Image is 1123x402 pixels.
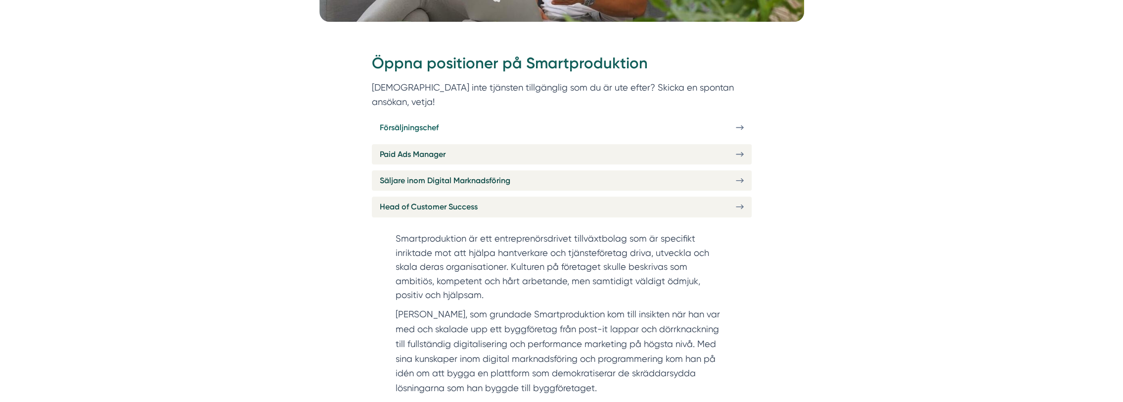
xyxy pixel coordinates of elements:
[380,201,478,213] span: Head of Customer Success
[380,148,446,160] span: Paid Ads Manager
[396,232,728,307] section: Smartproduktion är ett entreprenörsdrivet tillväxtbolag som är specifikt inriktade mot att hjälpa...
[372,80,752,109] p: [DEMOGRAPHIC_DATA] inte tjänsten tillgänglig som du är ute efter? Skicka en spontan ansökan, vetja!
[380,121,439,134] span: Försäljningschef
[380,174,510,187] span: Säljare inom Digital Marknadsföring
[372,117,752,138] a: Försäljningschef
[372,144,752,164] a: Paid Ads Manager
[372,52,752,80] h2: Öppna positioner på Smartproduktion
[372,197,752,217] a: Head of Customer Success
[372,170,752,191] a: Säljare inom Digital Marknadsföring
